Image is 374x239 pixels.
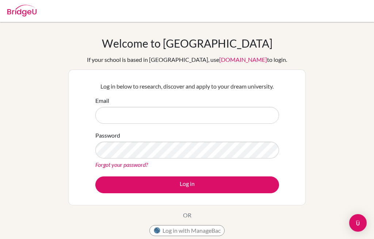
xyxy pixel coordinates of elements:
img: Bridge-U [7,5,37,16]
button: Log in with ManageBac [149,225,225,236]
p: Log in below to research, discover and apply to your dream university. [95,82,279,91]
div: If your school is based in [GEOGRAPHIC_DATA], use to login. [87,55,287,64]
label: Password [95,131,120,140]
a: [DOMAIN_NAME] [219,56,267,63]
h1: Welcome to [GEOGRAPHIC_DATA] [102,37,272,50]
button: Log in [95,176,279,193]
div: Open Intercom Messenger [349,214,367,232]
p: OR [183,211,191,220]
a: Forgot your password? [95,161,148,168]
label: Email [95,96,109,105]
